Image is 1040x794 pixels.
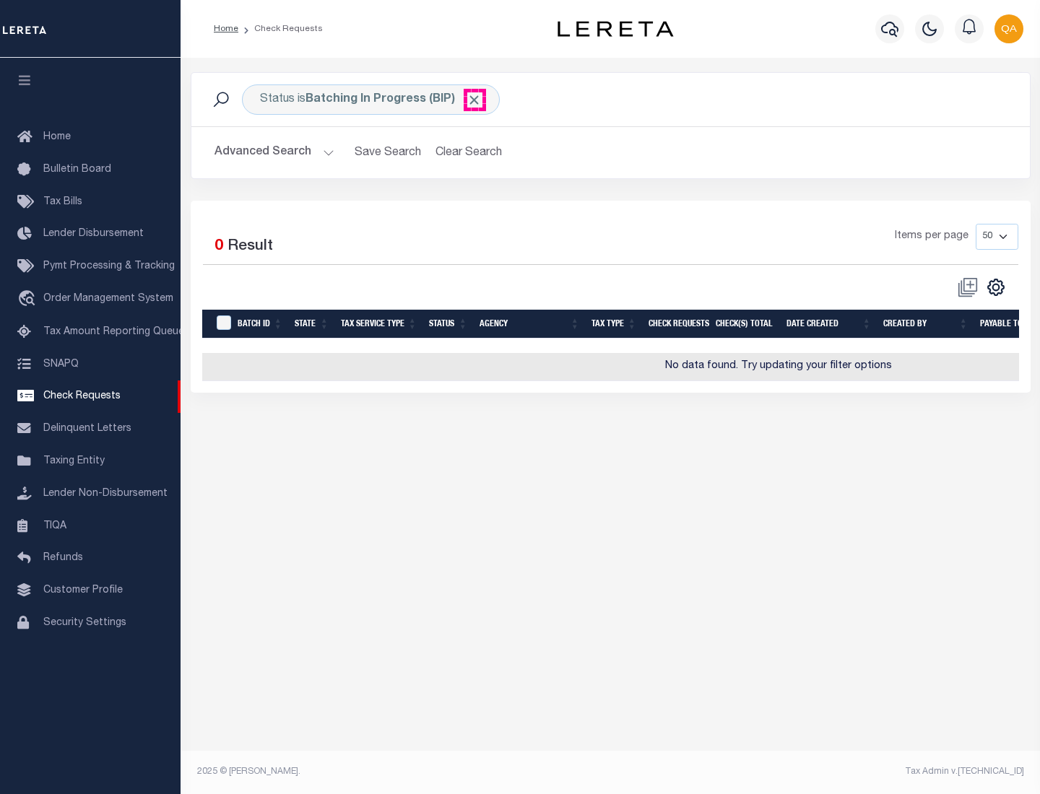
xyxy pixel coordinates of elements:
[214,239,223,254] span: 0
[43,391,121,401] span: Check Requests
[586,310,643,339] th: Tax Type: activate to sort column ascending
[43,359,79,369] span: SNAPQ
[877,310,974,339] th: Created By: activate to sort column ascending
[467,92,482,108] span: Click to Remove
[186,765,611,778] div: 2025 © [PERSON_NAME].
[214,25,238,33] a: Home
[43,489,168,499] span: Lender Non-Disbursement
[43,456,105,466] span: Taxing Entity
[430,139,508,167] button: Clear Search
[227,235,273,258] label: Result
[781,310,877,339] th: Date Created: activate to sort column ascending
[43,553,83,563] span: Refunds
[335,310,423,339] th: Tax Service Type: activate to sort column ascending
[238,22,323,35] li: Check Requests
[43,327,184,337] span: Tax Amount Reporting Queue
[994,14,1023,43] img: svg+xml;base64,PHN2ZyB4bWxucz0iaHR0cDovL3d3dy53My5vcmcvMjAwMC9zdmciIHBvaW50ZXItZXZlbnRzPSJub25lIi...
[43,229,144,239] span: Lender Disbursement
[305,94,482,105] b: Batching In Progress (BIP)
[346,139,430,167] button: Save Search
[232,310,289,339] th: Batch Id: activate to sort column ascending
[43,618,126,628] span: Security Settings
[43,294,173,304] span: Order Management System
[621,765,1024,778] div: Tax Admin v.[TECHNICAL_ID]
[895,229,968,245] span: Items per page
[43,424,131,434] span: Delinquent Letters
[43,585,123,595] span: Customer Profile
[242,84,500,115] div: Status is
[17,290,40,309] i: travel_explore
[710,310,781,339] th: Check(s) Total
[43,261,175,271] span: Pymt Processing & Tracking
[643,310,710,339] th: Check Requests
[43,132,71,142] span: Home
[43,520,66,531] span: TIQA
[43,197,82,207] span: Tax Bills
[214,139,334,167] button: Advanced Search
[423,310,474,339] th: Status: activate to sort column ascending
[474,310,586,339] th: Agency: activate to sort column ascending
[289,310,335,339] th: State: activate to sort column ascending
[43,165,111,175] span: Bulletin Board
[558,21,673,37] img: logo-dark.svg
